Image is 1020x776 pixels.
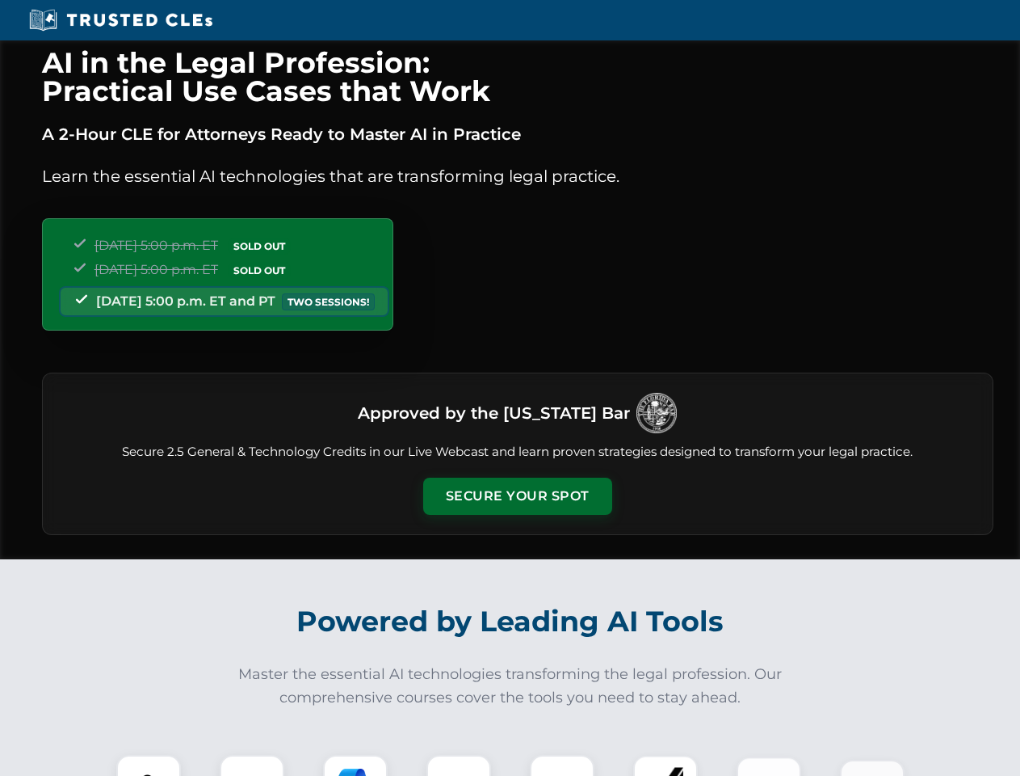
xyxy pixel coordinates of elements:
h3: Approved by the [US_STATE] Bar [358,399,630,428]
span: [DATE] 5:00 p.m. ET [94,262,218,277]
p: Master the essential AI technologies transforming the legal profession. Our comprehensive courses... [228,663,793,710]
span: [DATE] 5:00 p.m. ET [94,238,218,253]
img: Trusted CLEs [24,8,217,32]
p: A 2-Hour CLE for Attorneys Ready to Master AI in Practice [42,121,993,147]
img: Logo [636,393,677,433]
h2: Powered by Leading AI Tools [63,593,958,650]
span: SOLD OUT [228,262,291,279]
h1: AI in the Legal Profession: Practical Use Cases that Work [42,48,993,105]
p: Learn the essential AI technologies that are transforming legal practice. [42,163,993,189]
button: Secure Your Spot [423,478,612,515]
span: SOLD OUT [228,238,291,255]
p: Secure 2.5 General & Technology Credits in our Live Webcast and learn proven strategies designed ... [62,443,973,462]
